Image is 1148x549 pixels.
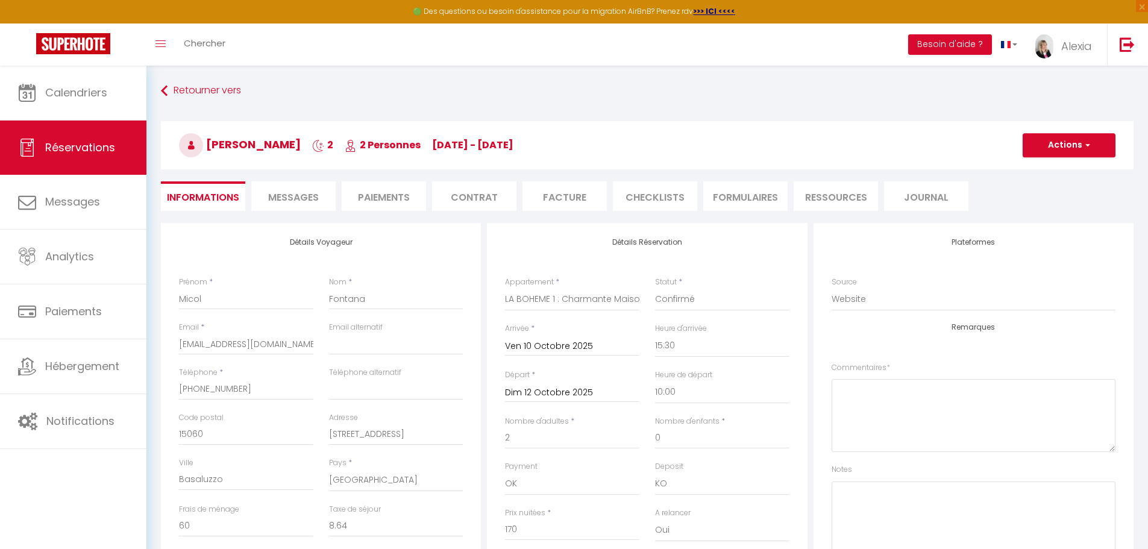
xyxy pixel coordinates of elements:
a: Retourner vers [161,80,1134,102]
a: ... Alexia [1026,24,1107,66]
h4: Détails Voyageur [179,238,463,246]
h4: Détails Réservation [505,238,789,246]
li: Paiements [342,181,426,211]
label: Prénom [179,277,207,288]
img: ... [1035,34,1053,58]
label: A relancer [655,507,691,519]
label: Email alternatif [329,322,383,333]
span: Alexia [1061,39,1092,54]
label: Taxe de séjour [329,504,381,515]
li: Informations [161,181,245,211]
label: Statut [655,277,677,288]
button: Besoin d'aide ? [908,34,992,55]
label: Frais de ménage [179,504,239,515]
li: Ressources [794,181,878,211]
span: [DATE] - [DATE] [432,138,513,152]
a: >>> ICI <<<< [693,6,735,16]
label: Heure d'arrivée [655,323,707,334]
span: Hébergement [45,359,119,374]
li: Facture [522,181,607,211]
label: Ville [179,457,193,469]
label: Départ [505,369,530,381]
label: Commentaires [832,362,890,374]
label: Notes [832,464,852,475]
label: Code postal [179,412,224,424]
label: Nom [329,277,347,288]
label: Arrivée [505,323,529,334]
span: Messages [268,190,319,204]
label: Source [832,277,857,288]
span: 2 [312,138,333,152]
label: Heure de départ [655,369,712,381]
label: Téléphone [179,367,218,378]
label: Email [179,322,199,333]
span: Chercher [184,37,225,49]
span: Réservations [45,140,115,155]
label: Téléphone alternatif [329,367,401,378]
label: Prix nuitées [505,507,545,519]
h4: Remarques [832,323,1115,331]
span: Notifications [46,413,114,428]
span: Calendriers [45,85,107,100]
span: [PERSON_NAME] [179,137,301,152]
label: Nombre d'adultes [505,416,569,427]
label: Nombre d'enfants [655,416,720,427]
li: CHECKLISTS [613,181,697,211]
li: Contrat [432,181,516,211]
span: Messages [45,194,100,209]
span: 2 Personnes [345,138,421,152]
li: Journal [884,181,968,211]
label: Pays [329,457,347,469]
label: Adresse [329,412,358,424]
label: Payment [505,461,538,472]
span: Analytics [45,249,94,264]
label: Appartement [505,277,554,288]
a: Chercher [175,24,234,66]
img: Super Booking [36,33,110,54]
button: Actions [1023,133,1115,157]
label: Deposit [655,461,683,472]
li: FORMULAIRES [703,181,788,211]
img: logout [1120,37,1135,52]
span: Paiements [45,304,102,319]
h4: Plateformes [832,238,1115,246]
